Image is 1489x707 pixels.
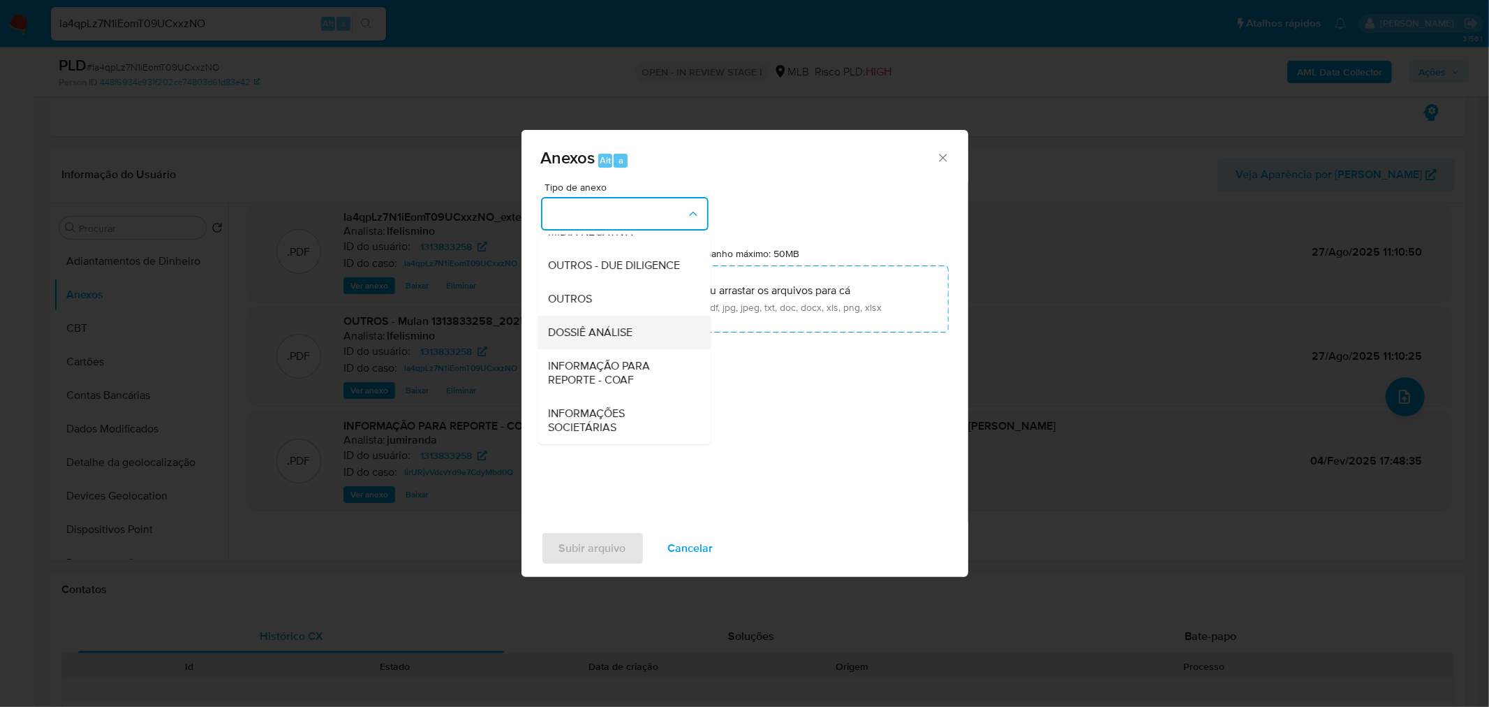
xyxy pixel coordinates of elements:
span: MIDIA NEGATIVA [549,224,634,238]
span: Cancelar [668,533,713,564]
button: Fechar [936,151,949,163]
span: Tipo de anexo [545,182,712,192]
span: Anexos [541,145,595,170]
span: a [618,154,623,167]
button: Cancelar [650,532,732,565]
span: OUTROS [549,291,593,305]
span: Alt [600,154,611,167]
label: Tamanho máximo: 50MB [694,247,799,260]
span: INFORMAÇÕES SOCIETÁRIAS [549,406,691,434]
span: OUTROS - DUE DILIGENCE [549,258,681,272]
span: DOSSIÊ ANÁLISE [549,325,633,339]
ul: Tipo de anexo [538,47,711,444]
span: INFORMAÇÃO PARA REPORTE - COAF [549,358,691,386]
